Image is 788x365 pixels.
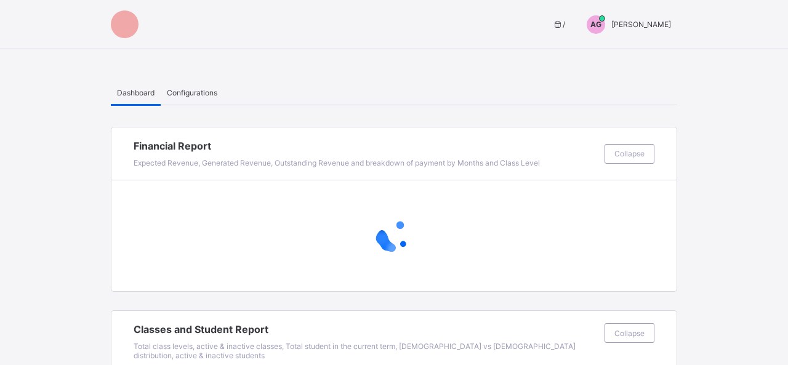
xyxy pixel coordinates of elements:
[134,323,598,335] span: Classes and Student Report
[167,88,217,97] span: Configurations
[552,20,565,29] span: session/term information
[614,149,645,158] span: Collapse
[134,140,598,152] span: Financial Report
[614,329,645,338] span: Collapse
[134,342,576,360] span: Total class levels, active & inactive classes, Total student in the current term, [DEMOGRAPHIC_DA...
[590,20,601,29] span: AG
[134,158,540,167] span: Expected Revenue, Generated Revenue, Outstanding Revenue and breakdown of payment by Months and C...
[611,20,671,29] span: [PERSON_NAME]
[117,88,155,97] span: Dashboard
